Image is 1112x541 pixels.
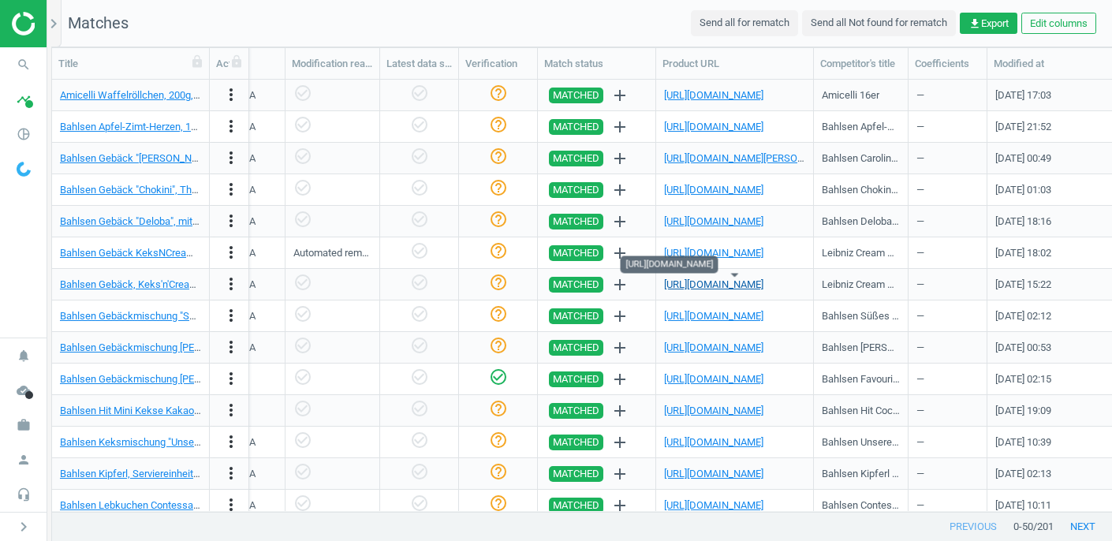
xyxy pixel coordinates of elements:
i: more_vert [222,243,241,262]
i: more_vert [222,148,241,167]
div: — [916,144,979,172]
i: add [610,496,629,515]
i: add [610,307,629,326]
a: [URL][DOMAIN_NAME] [664,405,763,416]
div: Automated rematch [293,246,371,260]
div: Bahlsen Apfel-Zimt Herzen 100g [822,120,900,134]
i: help_outline [489,336,508,355]
div: [DATE] 18:02 [995,239,1105,267]
i: more_vert [222,306,241,325]
i: check_circle_outline [410,178,429,197]
button: more_vert [222,464,241,484]
i: more_vert [222,401,241,420]
div: — [916,176,979,203]
span: Matches [68,13,129,32]
button: more_vert [222,243,241,263]
div: [DATE] 21:52 [995,113,1105,140]
div: Bahlsen Chokini 150er [822,183,900,197]
a: Bahlsen Keksmischung "Unsere Keks-Familie", 4x280g, 4017100024641 [60,436,380,448]
a: Bahlsen Hit Mini Kekse Kakao Creme, 150 Stück, Empty [60,405,308,416]
button: next [1054,513,1112,541]
i: more_vert [222,464,241,483]
div: Bahlsen Deloba 150er [822,215,900,229]
button: add [606,114,633,140]
div: — [916,334,979,361]
i: add [610,370,629,389]
i: check_circle_outline [410,431,429,450]
i: more_vert [222,432,241,451]
div: Bahlsen Caroline Collection 10x161g [822,151,900,166]
div: Bahlsen Süßes Dreierlei 150er [822,309,900,323]
i: help_outline [489,178,508,197]
div: Modified at [994,57,1106,71]
button: more_vert [222,85,241,106]
div: [DATE] 02:13 [995,460,1105,487]
a: [URL][DOMAIN_NAME] [664,89,763,101]
span: MATCHED [553,466,599,482]
i: search [9,50,39,80]
i: help_outline [489,462,508,481]
div: [DATE] 00:53 [995,334,1105,361]
button: previous [933,513,1013,541]
i: more_vert [222,369,241,388]
div: Leibniz Cream Choco 18x2er [822,246,900,260]
div: — [916,365,979,393]
span: 0 - 50 [1013,520,1033,534]
div: grid [52,80,1112,511]
i: more_vert [222,495,241,514]
i: chevron_right [44,14,63,33]
span: MATCHED [553,277,599,293]
i: more_vert [222,85,241,104]
div: — [916,207,979,235]
a: Bahlsen Lebkuchen Contessa, 200g, 4017100811319 [60,499,297,511]
i: add [610,465,629,483]
button: add [606,177,633,203]
div: Bahlsen Favourite Collection 8x227g [822,372,900,386]
button: more_vert [222,148,241,169]
i: help_outline [489,115,508,134]
a: [URL][DOMAIN_NAME] [664,373,763,385]
i: help_outline [489,494,508,513]
span: MATCHED [553,340,599,356]
button: add [606,429,633,456]
i: add [610,86,629,105]
div: Match status [544,57,649,71]
button: more_vert [222,495,241,516]
div: — [916,460,979,487]
i: check_circle_outline [410,84,429,103]
button: get_appExport [960,13,1017,35]
i: check_circle_outline [293,431,312,450]
button: add [606,82,633,109]
div: Competitor's title [820,57,901,71]
a: [URL][DOMAIN_NAME] [664,121,763,132]
div: Product URL [662,57,807,71]
span: MATCHED [553,308,599,324]
div: — [916,113,979,140]
div: Bahlsen Unsere Keks-Familie 4x280g [822,435,900,450]
i: help_outline [489,241,508,260]
div: Verification [465,57,531,71]
a: Bahlsen Gebäck KeksNCream, 18 x 2 Stück, Empty [60,247,286,259]
i: check_circle_outline [293,210,312,229]
button: add [606,271,633,298]
div: Bahlsen [PERSON_NAME] Collection 2x227g [822,341,900,355]
div: [DATE] 15:22 [995,270,1105,298]
button: add [606,334,633,361]
i: add [610,212,629,231]
i: help_outline [489,304,508,323]
i: work [9,410,39,440]
i: more_vert [222,338,241,356]
span: Export [968,17,1009,31]
i: add [610,181,629,200]
div: Bahlsen Hit Cocoa Crème Minis 150er [822,404,900,418]
i: add [610,244,629,263]
button: more_vert [222,274,241,295]
div: Bahlsen Kipferl 125g [822,467,900,481]
a: Bahlsen Gebäckmischung [PERSON_NAME], 2 Serviereinheiten mit je 227g, 4017100250026 [60,341,468,353]
span: MATCHED [553,214,599,229]
span: MATCHED [553,182,599,198]
i: cloud_done [9,375,39,405]
a: [URL][DOMAIN_NAME] [664,436,763,448]
i: add [610,275,629,294]
button: add [606,461,633,487]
